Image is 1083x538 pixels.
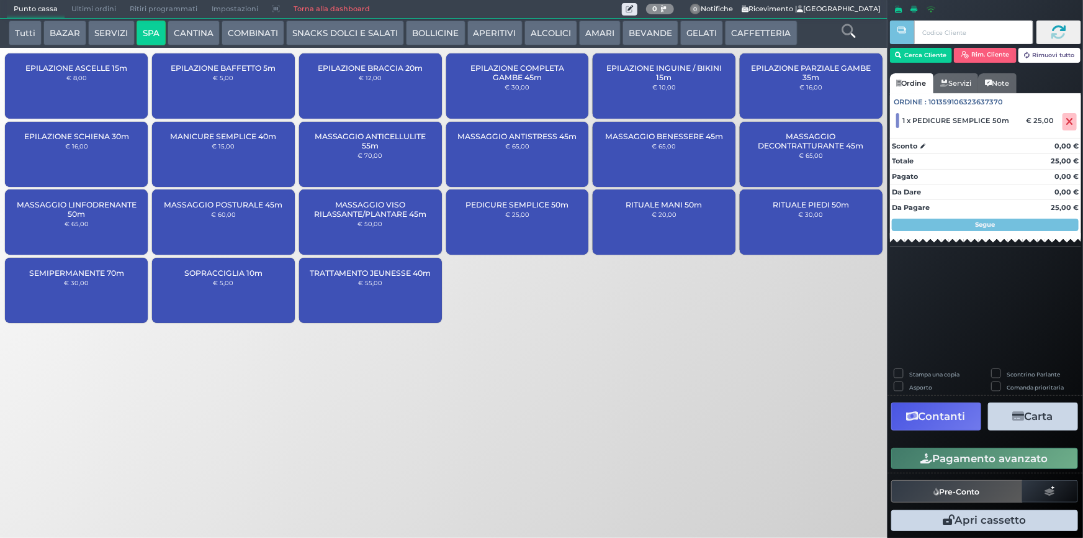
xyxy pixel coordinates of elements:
[29,268,124,278] span: SEMIPERMANENTE 70m
[903,116,1010,125] span: 1 x PEDICURE SEMPLICE 50m
[43,21,86,45] button: BAZAR
[892,203,930,212] strong: Da Pagare
[725,21,797,45] button: CAFFETTERIA
[465,200,568,209] span: PEDICURE SEMPLICE 50m
[358,152,383,159] small: € 70,00
[1054,172,1079,181] strong: 0,00 €
[954,48,1017,63] button: Rim. Cliente
[891,448,1078,469] button: Pagamento avanzato
[909,370,959,378] label: Stampa una copia
[310,268,431,278] span: TRATTAMENTO JEUNESSE 40m
[212,142,235,150] small: € 15,00
[750,63,872,82] span: EPILAZIONE PARZIALE GAMBE 35m
[1054,142,1079,150] strong: 0,00 €
[909,383,932,391] label: Asporto
[310,200,431,219] span: MASSAGGIO VISO RILASSANTE/PLANTARE 45m
[66,74,87,81] small: € 8,00
[933,73,978,93] a: Servizi
[123,1,204,18] span: Ritiri programmati
[171,63,276,73] span: EPILAZIONE BAFFETTO 5m
[222,21,284,45] button: COMBINATI
[891,480,1023,503] button: Pre-Conto
[457,132,577,141] span: MASSAGGIO ANTISTRESS 45m
[652,142,676,150] small: € 65,00
[359,74,382,81] small: € 12,00
[358,279,382,286] small: € 55,00
[892,141,917,152] strong: Sconto
[892,188,921,196] strong: Da Dare
[891,403,981,431] button: Contanti
[799,83,822,91] small: € 16,00
[25,63,127,73] span: EPILAZIONE ASCELLE 15m
[680,21,723,45] button: GELATI
[358,220,383,227] small: € 50,00
[505,142,529,150] small: € 65,00
[170,132,276,141] span: MANICURE SEMPLICE 40m
[505,83,529,91] small: € 30,00
[1051,157,1079,165] strong: 25,00 €
[1054,188,1079,196] strong: 0,00 €
[626,200,703,209] span: RITUALE MANI 50m
[184,268,263,278] span: SOPRACCIGLIA 10m
[9,21,42,45] button: Tutti
[891,510,1078,531] button: Apri cassetto
[799,152,823,159] small: € 65,00
[406,21,465,45] button: BOLLICINE
[914,21,1033,44] input: Codice Cliente
[213,74,233,81] small: € 5,00
[690,4,701,15] span: 0
[799,211,824,218] small: € 30,00
[505,211,529,218] small: € 25,00
[988,403,1078,431] button: Carta
[773,200,849,209] span: RITUALE PIEDI 50m
[894,97,927,107] span: Ordine :
[1024,116,1060,125] div: € 25,00
[137,21,166,45] button: SPA
[456,63,578,82] span: EPILAZIONE COMPLETA GAMBE 45m
[1018,48,1081,63] button: Rimuovi tutto
[929,97,1004,107] span: 101359106323637370
[310,132,431,150] span: MASSAGGIO ANTICELLULITE 55m
[211,211,236,218] small: € 60,00
[892,172,918,181] strong: Pagato
[287,1,377,18] a: Torna alla dashboard
[286,21,404,45] button: SNACKS DOLCI E SALATI
[750,132,872,150] span: MASSAGGIO DECONTRATTURANTE 45m
[976,221,995,229] strong: Segue
[890,73,933,93] a: Ordine
[652,83,676,91] small: € 10,00
[65,220,89,227] small: € 65,00
[65,1,123,18] span: Ultimi ordini
[467,21,523,45] button: APERITIVI
[890,48,953,63] button: Cerca Cliente
[88,21,134,45] button: SERVIZI
[24,132,129,141] span: EPILAZIONE SCHIENA 30m
[164,200,282,209] span: MASSAGGIO POSTURALE 45m
[579,21,621,45] button: AMARI
[652,211,676,218] small: € 20,00
[213,279,233,286] small: € 5,00
[1051,203,1079,212] strong: 25,00 €
[168,21,220,45] button: CANTINA
[7,1,65,18] span: Punto cassa
[205,1,265,18] span: Impostazioni
[605,132,723,141] span: MASSAGGIO BENESSERE 45m
[64,279,89,286] small: € 30,00
[652,4,657,13] b: 0
[16,200,137,219] span: MASSAGGIO LINFODRENANTE 50m
[1007,383,1064,391] label: Comanda prioritaria
[622,21,678,45] button: BEVANDE
[65,142,88,150] small: € 16,00
[318,63,423,73] span: EPILAZIONE BRACCIA 20m
[1007,370,1061,378] label: Scontrino Parlante
[524,21,577,45] button: ALCOLICI
[978,73,1016,93] a: Note
[892,157,914,165] strong: Totale
[603,63,725,82] span: EPILAZIONE INGUINE / BIKINI 15m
